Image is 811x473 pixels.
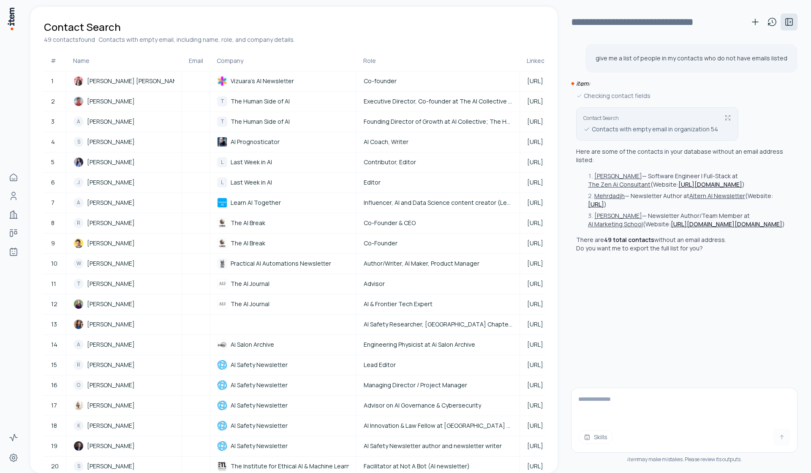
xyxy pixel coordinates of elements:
[576,107,738,141] a: Contact SearchContacts with empty email in organization 54
[520,401,646,410] a: [URL][DOMAIN_NAME]
[592,125,718,133] span: Contacts with empty email in organization 54
[87,340,135,349] span: [PERSON_NAME]
[231,239,265,247] span: The AI Break
[217,421,227,431] img: AI Safety Newsletter
[210,299,356,309] a: The AI JournalThe AI Journal
[44,421,65,430] a: 18
[210,177,356,188] a: LLast Week in AI
[217,340,227,350] img: Ai Salon Archive
[67,117,181,127] a: A[PERSON_NAME]
[527,300,591,308] span: [URL][DOMAIN_NAME]
[364,239,397,247] span: Co-Founder
[67,441,181,451] a: Phil Lunn[PERSON_NAME]
[364,421,512,430] span: AI Innovation & Law Fellow at [GEOGRAPHIC_DATA] of Law; Senior Editor at Lawfare; Author of Apple...
[520,361,646,369] a: [URL][DOMAIN_NAME][PERSON_NAME]
[5,169,22,186] a: Home
[520,158,646,166] a: [URL][DOMAIN_NAME]
[231,300,269,308] span: The AI Journal
[51,320,57,329] span: 13
[364,442,502,450] span: AI Safety Newsletter author and newsletter writer
[51,97,55,106] span: 2
[67,461,181,471] a: S[PERSON_NAME]
[73,400,84,410] img: Chloé Messdaghi
[87,421,135,430] span: [PERSON_NAME]
[231,158,272,166] span: Last Week in AI
[210,117,356,127] a: TThe Human Side of AI
[44,401,65,410] a: 17
[73,380,84,390] div: O
[51,178,55,187] span: 6
[51,259,57,268] span: 10
[67,76,181,86] a: Dr. Raj Abhijit Dandekar[PERSON_NAME] [PERSON_NAME]
[357,138,519,146] a: AI Coach, Writer
[520,77,646,85] a: [URL][DOMAIN_NAME][PERSON_NAME]
[364,138,408,146] span: AI Coach, Writer
[231,259,331,268] span: Practical AI Automations Newsletter
[357,158,519,166] a: Contributor, Editor
[576,91,787,101] div: Checking contact fields
[67,360,181,370] a: R[PERSON_NAME]
[73,299,84,309] img: Zahra Shah
[231,117,290,126] span: The Human Side of AI
[604,236,654,244] strong: 49 total contacts
[217,258,227,269] img: Practical AI Automations Newsletter
[87,442,135,450] span: [PERSON_NAME]
[231,219,265,227] span: The AI Break
[527,239,591,247] span: [URL][DOMAIN_NAME]
[364,97,512,106] span: Executive Director, Co-founder at The AI Collective (The Human Side of AI)
[73,198,84,208] div: A
[51,361,57,369] span: 15
[520,178,646,187] a: [URL][DOMAIN_NAME]
[217,360,227,370] img: AI Safety Newsletter
[73,461,84,471] div: S
[520,340,646,349] a: [URL][DOMAIN_NAME]
[51,462,59,470] span: 20
[364,340,475,349] span: Engineering Physicist at Ai Salon Archive
[527,178,591,187] span: [URL][DOMAIN_NAME]
[67,299,181,309] a: Zahra Shah[PERSON_NAME]
[5,206,22,223] a: Companies
[7,7,15,31] img: Item Brain Logo
[210,461,356,471] a: The Institute for Ethical AI & Machine LearningThe Institute for Ethical AI & Machine Learning
[44,178,65,187] a: 6
[217,96,227,106] div: T
[231,401,288,410] span: AI Safety Newsletter
[210,96,356,106] a: TThe Human Side of AI
[44,219,65,227] a: 8
[44,340,65,349] a: 14
[527,462,639,470] span: [URL][DOMAIN_NAME][PERSON_NAME]
[527,198,591,207] span: [URL][DOMAIN_NAME]
[210,360,356,370] a: AI Safety NewsletterAI Safety Newsletter
[44,442,65,450] a: 19
[87,239,135,247] span: [PERSON_NAME]
[520,381,646,389] a: [URL][DOMAIN_NAME][PERSON_NAME]
[520,259,646,268] a: [URL][DOMAIN_NAME]
[210,400,356,410] a: AI Safety NewsletterAI Safety Newsletter
[357,340,519,349] a: Engineering Physicist at Ai Salon Archive
[51,280,56,288] span: 11
[87,361,135,369] span: [PERSON_NAME]
[73,137,84,147] div: S
[98,35,295,44] h2: Contacts with empty email, including name, role, and company details.
[189,57,203,65] div: Email
[87,77,184,85] span: [PERSON_NAME] [PERSON_NAME]
[217,57,350,65] div: Company
[67,421,181,431] a: K[PERSON_NAME]
[5,243,22,260] a: Agents
[5,429,22,446] a: Activity
[217,441,227,451] img: AI Safety Newsletter
[210,441,356,451] a: AI Safety NewsletterAI Safety Newsletter
[87,401,135,410] span: [PERSON_NAME]
[87,138,135,146] span: [PERSON_NAME]
[67,400,181,410] a: Chloé Messdaghi[PERSON_NAME]
[627,456,637,463] i: item
[73,258,84,269] div: W
[527,280,591,288] span: [URL][DOMAIN_NAME]
[527,320,639,329] span: [URL][DOMAIN_NAME][PERSON_NAME]
[51,239,55,247] span: 9
[357,462,519,470] a: Facilitator at Not A Bot (AI newsletter)
[67,137,181,147] a: S[PERSON_NAME]
[51,77,54,85] span: 1
[527,401,591,410] span: [URL][DOMAIN_NAME]
[87,280,135,288] span: [PERSON_NAME]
